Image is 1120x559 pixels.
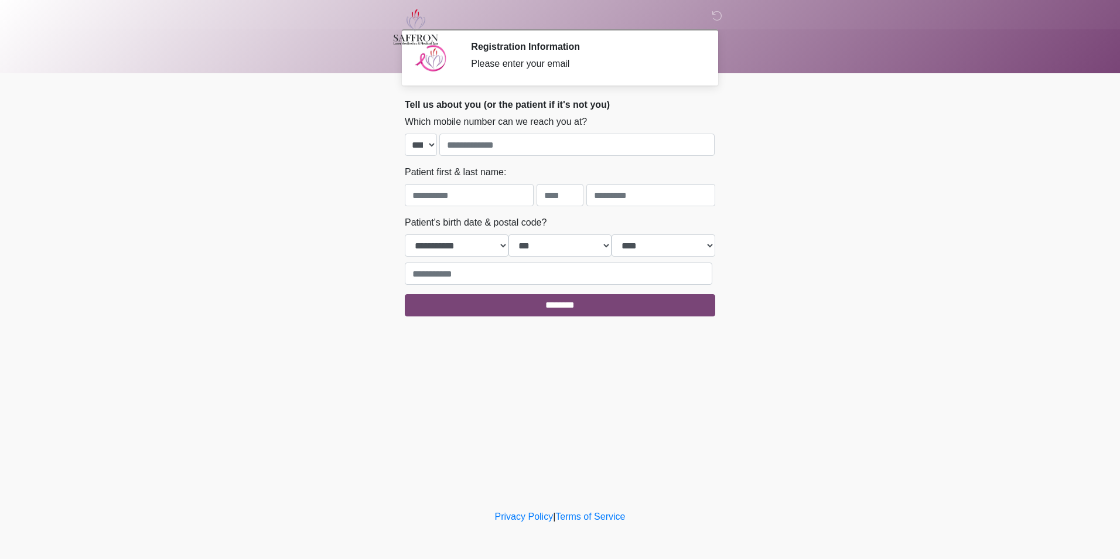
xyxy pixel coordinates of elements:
a: Terms of Service [555,512,625,521]
img: Saffron Laser Aesthetics and Medical Spa Logo [393,9,439,45]
a: | [553,512,555,521]
label: Patient's birth date & postal code? [405,216,547,230]
h2: Tell us about you (or the patient if it's not you) [405,99,715,110]
a: Privacy Policy [495,512,554,521]
label: Which mobile number can we reach you at? [405,115,587,129]
img: Agent Avatar [414,41,449,76]
label: Patient first & last name: [405,165,506,179]
div: Please enter your email [471,57,698,71]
